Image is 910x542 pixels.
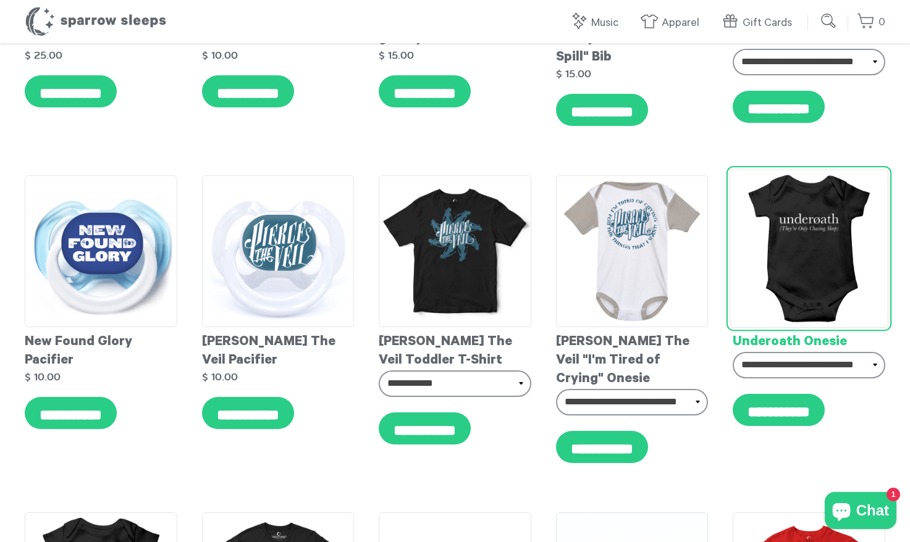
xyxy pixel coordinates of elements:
[202,372,238,382] strong: $ 10.00
[202,327,355,370] div: [PERSON_NAME] The Veil Pacifier
[556,327,709,389] div: [PERSON_NAME] The Veil "I'm Tired of Crying" Onesie
[25,372,61,382] strong: $ 10.00
[570,10,625,36] a: Music
[379,50,414,60] strong: $ 15.00
[202,175,355,328] img: PierceTheVeilPacifier_grande.jpg
[721,10,798,36] a: Gift Cards
[379,175,531,328] img: PierceTheVeilToddlerT-shirt_grande.jpg
[640,10,706,36] a: Apparel
[556,175,709,328] img: PierceTheVeild-Onesie-I_mtiredofCrying_grande.jpg
[25,50,62,60] strong: $ 25.00
[25,6,167,37] h1: Sparrow Sleeps
[202,50,238,60] strong: $ 10.00
[730,169,888,327] img: UnderoathOnesie_grande.png
[817,9,841,33] input: Submit
[821,492,900,532] inbox-online-store-chat: Shopify online store chat
[25,327,177,370] div: New Found Glory Pacifier
[25,175,177,328] img: NewFoundGloryPacifier_grande.png
[556,69,591,79] strong: $ 15.00
[857,9,885,36] a: 0
[733,327,885,352] div: Underoath Onesie
[379,327,531,370] div: [PERSON_NAME] The Veil Toddler T-Shirt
